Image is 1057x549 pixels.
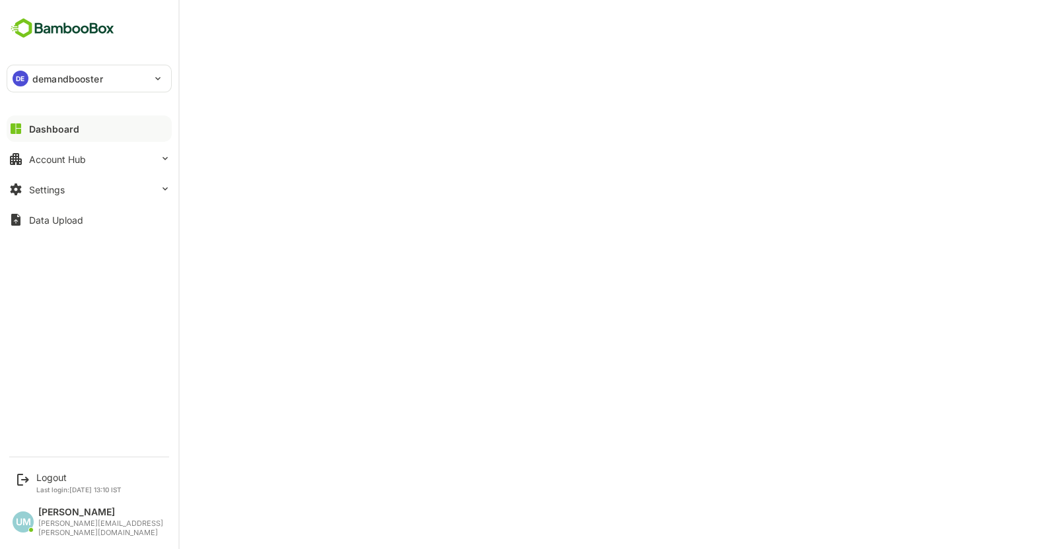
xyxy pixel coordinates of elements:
[7,176,172,203] button: Settings
[7,207,172,233] button: Data Upload
[7,146,172,172] button: Account Hub
[29,123,79,135] div: Dashboard
[7,16,118,41] img: BambooboxFullLogoMark.5f36c76dfaba33ec1ec1367b70bb1252.svg
[32,72,103,86] p: demandbooster
[13,71,28,86] div: DE
[7,115,172,142] button: Dashboard
[36,486,122,494] p: Last login: [DATE] 13:10 IST
[29,184,65,195] div: Settings
[36,472,122,483] div: Logout
[7,65,171,92] div: DEdemandbooster
[29,154,86,165] div: Account Hub
[38,507,165,518] div: [PERSON_NAME]
[13,511,34,533] div: UM
[38,519,165,537] div: [PERSON_NAME][EMAIL_ADDRESS][PERSON_NAME][DOMAIN_NAME]
[29,214,83,226] div: Data Upload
